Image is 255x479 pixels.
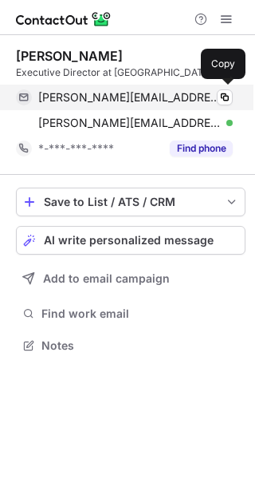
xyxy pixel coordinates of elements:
[16,48,123,64] div: [PERSON_NAME]
[16,188,245,216] button: save-profile-one-click
[38,116,221,130] span: [PERSON_NAME][EMAIL_ADDRESS][DOMAIN_NAME]
[38,90,221,105] span: [PERSON_NAME][EMAIL_ADDRESS][DOMAIN_NAME]
[16,264,245,293] button: Add to email campaign
[41,307,239,321] span: Find work email
[41,338,239,353] span: Notes
[43,272,170,285] span: Add to email campaign
[16,303,245,325] button: Find work email
[170,141,233,156] button: Reveal Button
[16,65,245,80] div: Executive Director at [GEOGRAPHIC_DATA]
[16,226,245,255] button: AI write personalized message
[16,335,245,357] button: Notes
[44,234,214,247] span: AI write personalized message
[16,10,112,29] img: ContactOut v5.3.10
[44,196,218,208] div: Save to List / ATS / CRM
